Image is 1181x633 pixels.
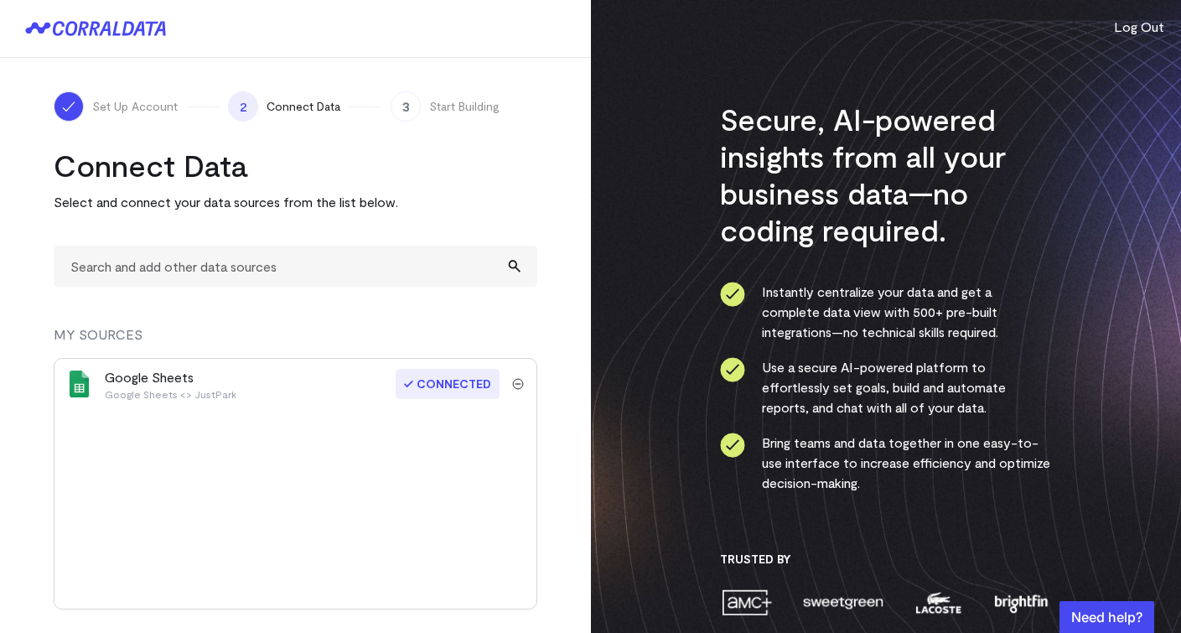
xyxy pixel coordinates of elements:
[54,147,537,184] h2: Connect Data
[105,387,236,401] p: Google Sheets <> JustPark
[720,433,1051,493] li: Bring teams and data together in one easy-to-use interface to increase efficiency and optimize de...
[991,588,1051,617] img: brightfin-a251e171.png
[105,367,236,401] div: Google Sheets
[720,357,745,382] img: ico-check-circle-4b19435c.svg
[54,192,537,212] p: Select and connect your data sources from the list below.
[720,101,1051,248] h3: Secure, AI-powered insights from all your business data—no coding required.
[54,324,537,358] div: MY SOURCES
[60,98,77,115] img: ico-check-white-5ff98cb1.svg
[801,588,885,617] img: sweetgreen-1d1fb32c.png
[54,246,537,287] input: Search and add other data sources
[720,433,745,458] img: ico-check-circle-4b19435c.svg
[720,282,745,307] img: ico-check-circle-4b19435c.svg
[720,552,1051,567] h3: Trusted By
[720,282,1051,342] li: Instantly centralize your data and get a complete data view with 500+ pre-built integrations—no t...
[228,91,258,122] span: 2
[391,91,421,122] span: 3
[267,98,340,115] span: Connect Data
[429,98,500,115] span: Start Building
[914,588,963,617] img: lacoste-7a6b0538.png
[720,588,774,617] img: amc-0b11a8f1.png
[720,357,1051,418] li: Use a secure AI-powered platform to effortlessly set goals, build and automate reports, and chat ...
[92,98,178,115] span: Set Up Account
[396,369,500,399] span: Connected
[512,378,524,390] img: trash-40e54a27.svg
[1114,17,1164,37] button: Log Out
[66,371,93,397] img: google_sheets-5a4bad8e.svg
